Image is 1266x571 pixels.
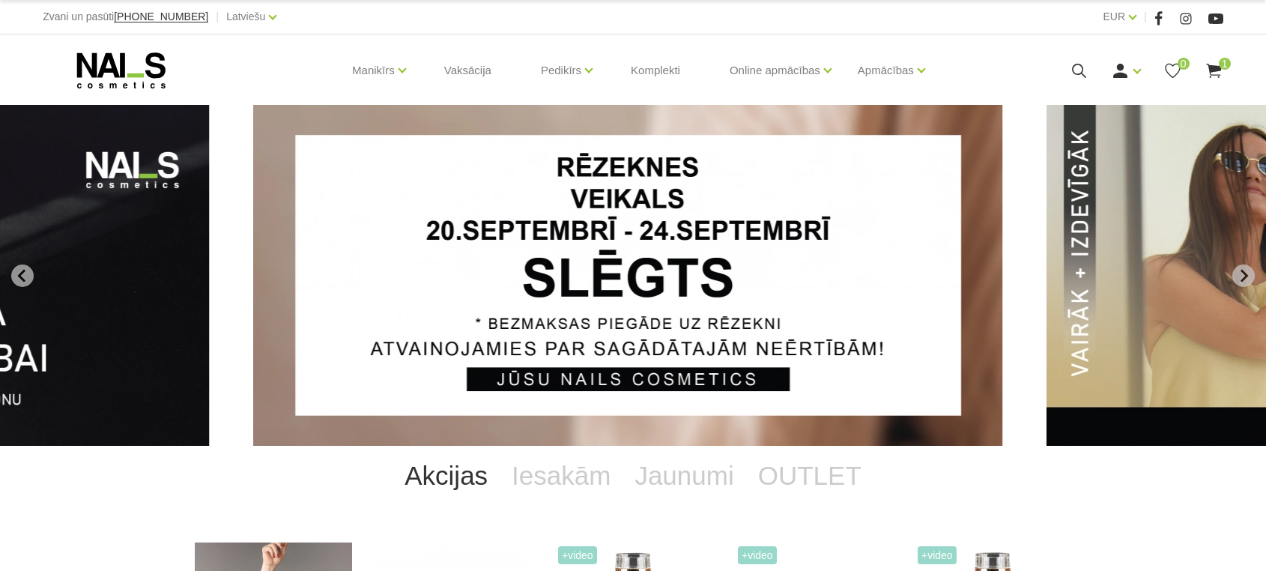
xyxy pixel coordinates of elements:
a: Komplekti [619,34,692,106]
span: +Video [918,546,957,564]
span: 0 [1178,58,1190,70]
a: Online apmācības [730,40,820,100]
span: +Video [738,546,777,564]
a: Akcijas [393,446,500,506]
a: 0 [1163,61,1182,80]
a: Apmācības [858,40,914,100]
span: [PHONE_NUMBER] [114,10,208,22]
a: 1 [1205,61,1223,80]
a: Vaksācija [432,34,503,106]
a: EUR [1103,7,1126,25]
a: Pedikīrs [541,40,581,100]
button: Next slide [1232,265,1255,287]
a: Manikīrs [352,40,395,100]
span: +Video [558,546,597,564]
a: Jaunumi [623,446,745,506]
a: Latviešu [226,7,265,25]
button: Go to last slide [11,265,34,287]
span: | [216,7,219,26]
span: | [1144,7,1147,26]
li: 1 of 13 [253,105,1013,446]
a: Iesakām [500,446,623,506]
a: OUTLET [746,446,873,506]
span: 1 [1219,58,1231,70]
a: [PHONE_NUMBER] [114,11,208,22]
div: Zvani un pasūti [43,7,208,26]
